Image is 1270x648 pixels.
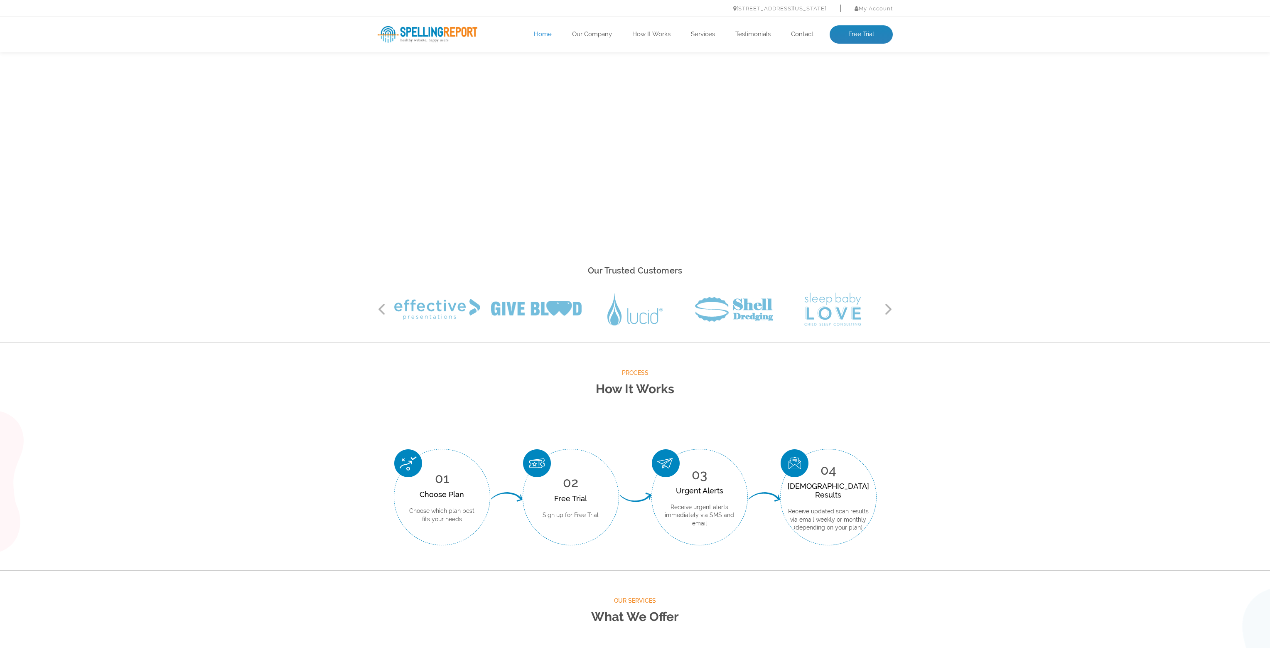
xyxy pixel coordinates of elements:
[378,378,893,400] h2: How It Works
[563,475,578,490] span: 02
[407,507,477,523] p: Choose which plan best fits your needs
[407,490,477,499] div: Choose Plan
[378,596,893,606] span: Our Services
[543,494,599,503] div: Free Trial
[781,449,808,477] img: Scan Result
[394,299,480,320] img: Effective
[664,503,735,528] p: Receive urgent alerts immediately via SMS and email
[435,471,449,486] span: 01
[820,462,836,478] span: 04
[804,293,861,326] img: Sleep Baby Love
[692,467,707,482] span: 03
[378,264,893,278] h2: Our Trusted Customers
[788,508,869,532] p: Receive updated scan results via email weekly or monthly (depending on your plan)
[491,301,582,318] img: Give Blood
[695,297,773,322] img: Shell Dredging
[378,368,893,378] span: Process
[523,449,551,477] img: Free Trial
[378,606,893,628] h2: What We Offer
[607,293,663,325] img: Lucid
[378,303,386,315] button: Previous
[652,449,680,477] img: Urgent Alerts
[394,449,422,477] img: Choose Plan
[884,303,893,315] button: Next
[664,486,735,495] div: Urgent Alerts
[788,482,869,499] div: [DEMOGRAPHIC_DATA] Results
[543,511,599,520] p: Sign up for Free Trial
